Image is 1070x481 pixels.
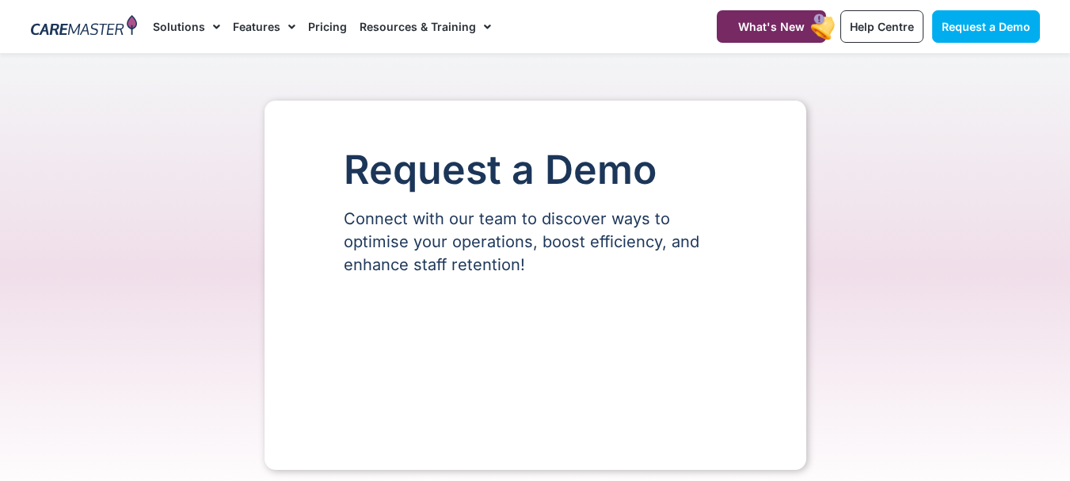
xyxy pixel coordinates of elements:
span: Request a Demo [942,20,1030,33]
a: Help Centre [840,10,923,43]
span: What's New [738,20,805,33]
img: CareMaster Logo [31,15,138,39]
h1: Request a Demo [344,148,727,192]
iframe: Form 0 [344,303,727,422]
a: Request a Demo [932,10,1040,43]
a: What's New [717,10,826,43]
p: Connect with our team to discover ways to optimise your operations, boost efficiency, and enhance... [344,208,727,277]
span: Help Centre [850,20,914,33]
